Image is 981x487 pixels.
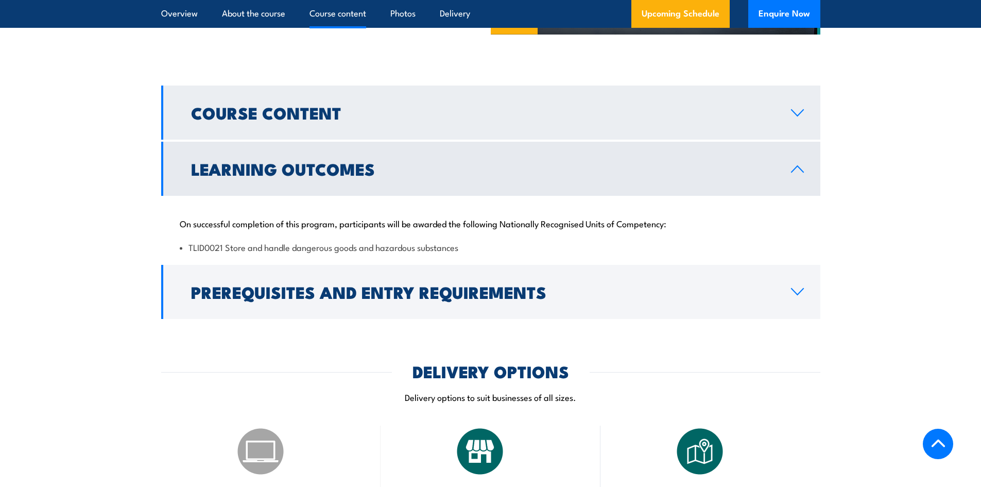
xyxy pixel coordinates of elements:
a: Course Content [161,86,820,140]
h2: DELIVERY OPTIONS [412,364,569,378]
p: On successful completion of this program, participants will be awarded the following Nationally R... [180,218,802,228]
h2: Learning Outcomes [191,161,775,176]
a: Prerequisites and Entry Requirements [161,265,820,319]
h2: Course Content [191,105,775,120]
li: TLID0021 Store and handle dangerous goods and hazardous substances [180,241,802,253]
p: Delivery options to suit businesses of all sizes. [161,391,820,403]
a: Learning Outcomes [161,142,820,196]
h2: Prerequisites and Entry Requirements [191,284,775,299]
